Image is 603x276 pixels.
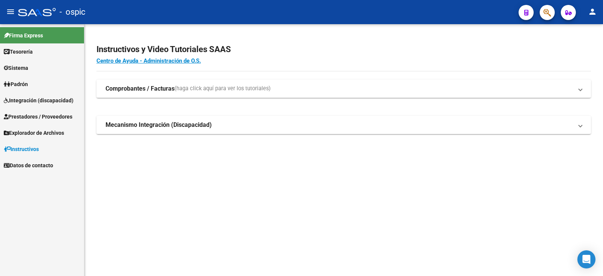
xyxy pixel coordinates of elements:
[96,57,201,64] a: Centro de Ayuda - Administración de O.S.
[96,80,591,98] mat-expansion-panel-header: Comprobantes / Facturas(haga click aquí para ver los tutoriales)
[4,145,39,153] span: Instructivos
[6,7,15,16] mat-icon: menu
[4,48,33,56] span: Tesorería
[96,116,591,134] mat-expansion-panel-header: Mecanismo Integración (Discapacidad)
[588,7,597,16] mat-icon: person
[4,80,28,88] span: Padrón
[106,85,174,93] strong: Comprobantes / Facturas
[96,42,591,57] h2: Instructivos y Video Tutoriales SAAS
[4,96,73,105] span: Integración (discapacidad)
[577,250,595,268] div: Open Intercom Messenger
[4,64,28,72] span: Sistema
[106,121,212,129] strong: Mecanismo Integración (Discapacidad)
[4,129,64,137] span: Explorador de Archivos
[4,113,72,121] span: Prestadores / Proveedores
[4,31,43,40] span: Firma Express
[4,161,53,170] span: Datos de contacto
[174,85,271,93] span: (haga click aquí para ver los tutoriales)
[60,4,86,20] span: - ospic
